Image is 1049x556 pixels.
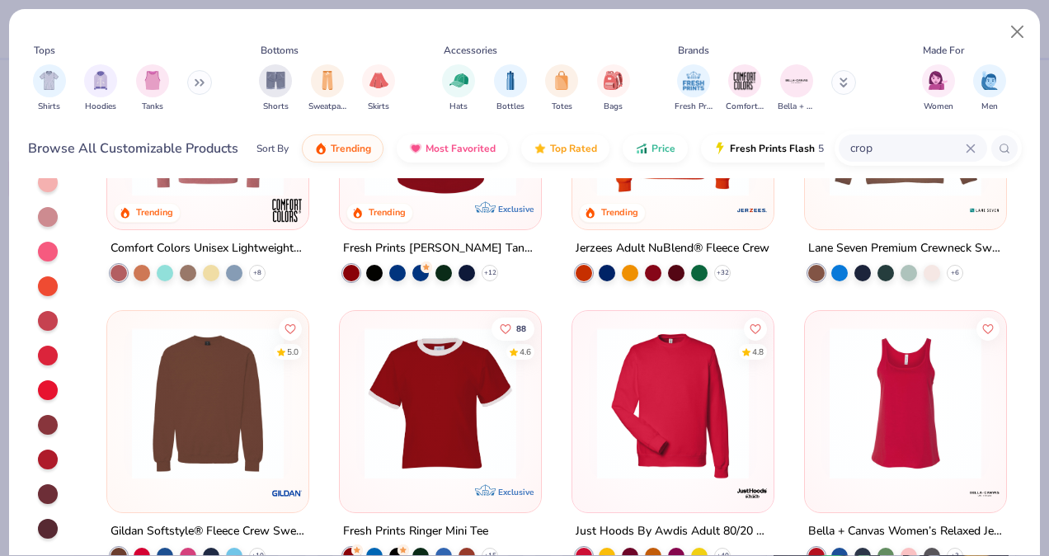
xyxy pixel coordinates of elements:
img: a1b51785-7bd2-493a-b5fb-8438cae4cbdf [821,327,990,478]
img: Shirts Image [40,71,59,90]
button: filter button [726,64,764,113]
button: filter button [973,64,1006,113]
button: filter button [136,64,169,113]
button: Like [744,317,767,340]
img: ff2d5212-d4e4-416c-a28d-b217ddba08dc [356,327,524,478]
div: filter for Men [973,64,1006,113]
img: 982f2d1c-82b2-49ee-9499-d37fc37d5147 [589,327,757,478]
span: Skirts [368,101,389,113]
img: Bella + Canvas Image [784,68,809,93]
div: Just Hoods By Awdis Adult 80/20 Midweight College Crewneck Sweatshirt [576,521,770,541]
img: Skirts Image [369,71,388,90]
button: Like [280,317,303,340]
img: 6bddf96c-a1af-41f9-8ba3-42c458114002 [589,45,757,196]
img: Women Image [929,71,948,90]
img: 8f310443-54cf-4b17-a8ba-3d1316c2bdaa [124,45,292,196]
input: Try "T-Shirt" [849,139,966,158]
button: Close [1002,16,1033,48]
img: Gildan logo [270,476,303,509]
div: Lane Seven Premium Crewneck Sweatshirt [808,238,1003,258]
button: Price [623,134,688,163]
img: 01bc5216-f77b-4716-85dc-10057ab8e51f [356,45,524,196]
span: Bella + Canvas [778,101,816,113]
div: filter for Hoodies [84,64,117,113]
span: Hats [449,101,468,113]
div: filter for Skirts [362,64,395,113]
span: + 32 [716,267,728,277]
img: d19610c6-36c3-4a09-8387-d91a7370ffac [524,45,693,196]
img: Hats Image [449,71,468,90]
span: Women [924,101,953,113]
button: filter button [308,64,346,113]
img: Men Image [981,71,999,90]
button: filter button [675,64,713,113]
img: Jerzees logo [736,193,769,226]
div: filter for Bottles [494,64,527,113]
span: Tanks [142,101,163,113]
span: Shirts [38,101,60,113]
div: Fresh Prints [PERSON_NAME] Tank Top [343,238,538,258]
img: Tanks Image [143,71,162,90]
div: Browse All Customizable Products [28,139,238,158]
div: filter for Comfort Colors [726,64,764,113]
img: Bags Image [604,71,622,90]
span: Comfort Colors [726,101,764,113]
img: 6b4ad09f-991f-4b67-b1ea-5b29130b0c5a [821,45,990,196]
div: Made For [923,43,964,58]
img: flash.gif [713,142,727,155]
div: filter for Hats [442,64,475,113]
button: Fresh Prints Flash5 day delivery [701,134,891,163]
button: filter button [597,64,630,113]
img: Sweatpants Image [318,71,336,90]
img: Bella + Canvas logo [967,476,1000,509]
span: Totes [552,101,572,113]
span: Hoodies [85,101,116,113]
div: Fresh Prints Ringer Mini Tee [343,521,488,541]
span: + 12 [484,267,496,277]
img: Shorts Image [266,71,285,90]
span: Men [981,101,998,113]
span: Fresh Prints Flash [730,142,815,155]
button: filter button [778,64,816,113]
button: filter button [545,64,578,113]
button: filter button [362,64,395,113]
div: Comfort Colors Unisex Lightweight Cotton Crewneck Sweatshirt [111,238,305,258]
div: filter for Women [922,64,955,113]
span: Sweatpants [308,101,346,113]
span: Exclusive [498,486,534,497]
button: Top Rated [521,134,609,163]
img: most_fav.gif [409,142,422,155]
span: + 6 [951,267,959,277]
button: filter button [494,64,527,113]
div: Jerzees Adult NuBlend® Fleece Crew [576,238,769,258]
div: Sort By [256,141,289,156]
span: Bags [604,101,623,113]
img: Totes Image [553,71,571,90]
button: Most Favorited [397,134,508,163]
button: filter button [33,64,66,113]
div: Gildan Softstyle® Fleece Crew Sweatshirt [111,521,305,541]
div: filter for Fresh Prints [675,64,713,113]
button: filter button [922,64,955,113]
img: Fresh Prints Image [681,68,706,93]
span: Top Rated [550,142,597,155]
div: filter for Shirts [33,64,66,113]
span: 5 day delivery [818,139,879,158]
img: Bottles Image [501,71,520,90]
span: Most Favorited [426,142,496,155]
div: Bella + Canvas Women’s Relaxed Jersey Tank [808,521,1003,541]
div: Brands [678,43,709,58]
div: 5.0 [288,346,299,358]
span: Trending [331,142,371,155]
div: 4.8 [752,346,764,358]
div: filter for Totes [545,64,578,113]
button: filter button [84,64,117,113]
div: filter for Sweatpants [308,64,346,113]
div: filter for Tanks [136,64,169,113]
span: Bottles [496,101,524,113]
div: filter for Bags [597,64,630,113]
span: 88 [516,324,526,332]
button: Like [492,317,534,340]
span: Exclusive [498,203,534,214]
div: Bottoms [261,43,299,58]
